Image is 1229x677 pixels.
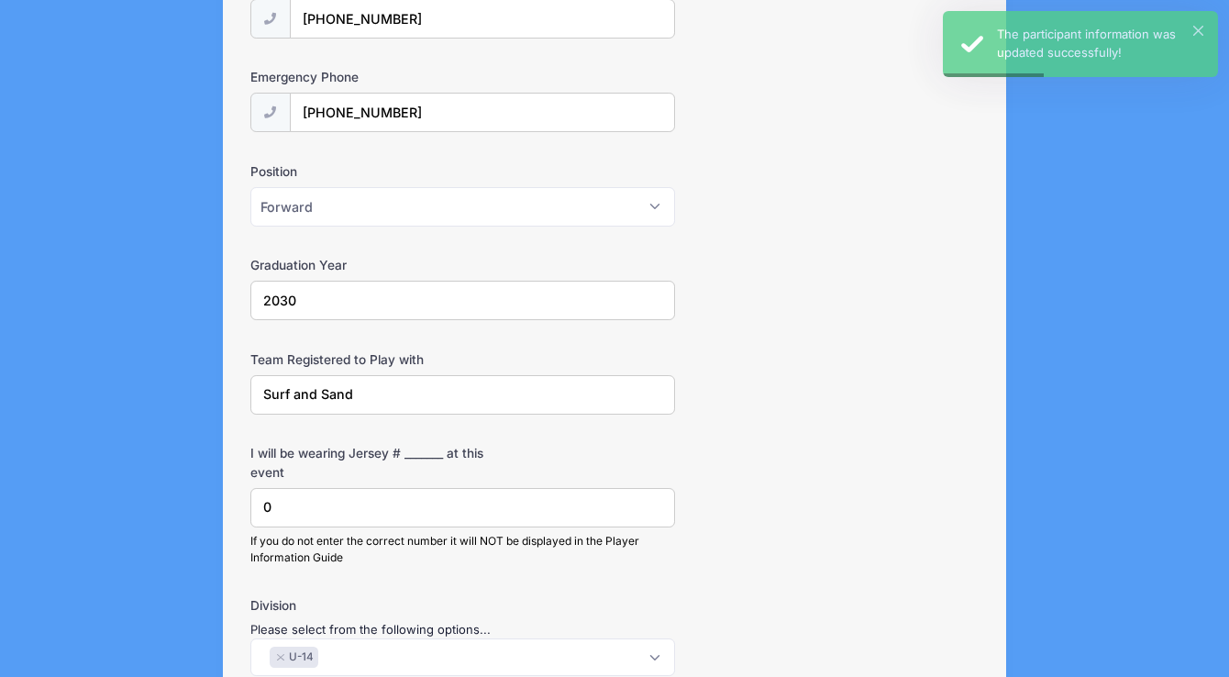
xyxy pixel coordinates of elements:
[274,654,285,661] button: Remove item
[260,649,271,665] textarea: Search
[250,68,493,86] label: Emergency Phone
[250,596,493,615] label: Division
[250,256,493,274] label: Graduation Year
[997,26,1203,61] div: The participant information was updated successfully!
[290,93,675,132] input: (xxx) xxx-xxxx
[270,647,318,668] li: U-14
[250,162,493,181] label: Position
[250,533,676,566] div: If you do not enter the correct number it will NOT be displayed in the Player Information Guide
[1193,26,1203,36] button: ×
[250,621,676,639] div: Please select from the following options...
[289,649,314,666] span: U-14
[250,350,493,369] label: Team Registered to Play with
[250,444,493,482] label: I will be wearing Jersey # _______ at this event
